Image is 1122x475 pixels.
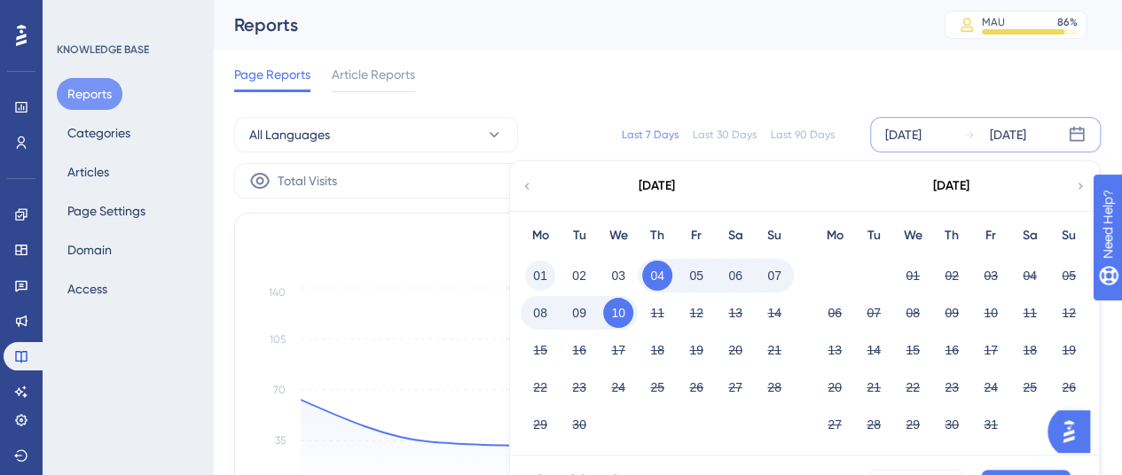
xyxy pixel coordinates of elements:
button: Page Settings [57,195,156,227]
button: 21 [759,335,789,365]
button: 27 [720,372,750,402]
button: 03 [976,261,1006,291]
button: 09 [564,298,594,328]
button: 03 [603,261,633,291]
tspan: 105 [270,333,286,346]
button: 10 [603,298,633,328]
div: Sa [716,225,755,246]
div: Reports [234,12,900,37]
div: Fr [971,225,1010,246]
button: 25 [642,372,672,402]
button: 12 [681,298,711,328]
div: Su [1049,225,1088,246]
button: Reports [57,78,122,110]
button: 11 [1015,298,1045,328]
div: Tu [854,225,893,246]
button: 07 [759,261,789,291]
div: MAU [982,15,1005,29]
div: KNOWLEDGE BASE [57,43,149,57]
button: 18 [1015,335,1045,365]
button: 28 [859,409,889,440]
button: 27 [820,409,850,440]
div: Last 90 Days [771,128,835,142]
div: Su [755,225,794,246]
div: Last 30 Days [693,128,757,142]
button: 22 [898,372,928,402]
button: 01 [525,261,555,291]
button: Domain [57,234,122,266]
button: 08 [525,298,555,328]
div: [DATE] [933,175,969,197]
button: 15 [898,335,928,365]
div: Fr [677,225,716,246]
button: 15 [525,335,555,365]
button: 14 [859,335,889,365]
div: Mo [521,225,560,246]
div: Mo [815,225,854,246]
button: 18 [642,335,672,365]
button: 17 [976,335,1006,365]
span: Article Reports [332,64,415,85]
button: 26 [681,372,711,402]
button: 14 [759,298,789,328]
button: 29 [525,409,555,440]
button: 22 [525,372,555,402]
button: 16 [564,335,594,365]
button: 05 [681,261,711,291]
button: 31 [976,409,1006,440]
button: 19 [1054,335,1084,365]
button: 01 [898,261,928,291]
button: 16 [937,335,967,365]
button: 25 [1015,372,1045,402]
div: We [893,225,932,246]
button: Categories [57,117,141,149]
button: 28 [759,372,789,402]
tspan: 35 [275,434,286,447]
button: All Languages [234,117,518,152]
div: Th [932,225,971,246]
span: Need Help? [42,4,111,26]
button: 19 [681,335,711,365]
div: We [599,225,638,246]
button: 26 [1054,372,1084,402]
button: 08 [898,298,928,328]
button: 07 [859,298,889,328]
button: 12 [1054,298,1084,328]
button: Access [57,273,118,305]
span: All Languages [249,124,330,145]
button: 02 [564,261,594,291]
button: 05 [1054,261,1084,291]
button: 29 [898,409,928,440]
button: 24 [976,372,1006,402]
button: 06 [820,298,850,328]
button: 09 [937,298,967,328]
button: 24 [603,372,633,402]
button: 02 [937,261,967,291]
div: Last 7 Days [622,128,679,142]
button: 04 [642,261,672,291]
button: 13 [820,335,850,365]
button: 06 [720,261,750,291]
button: 13 [720,298,750,328]
tspan: 140 [269,286,286,299]
tspan: 70 [273,384,286,396]
button: 23 [564,372,594,402]
button: 10 [976,298,1006,328]
button: 21 [859,372,889,402]
div: Tu [560,225,599,246]
button: 17 [603,335,633,365]
button: 30 [937,409,967,440]
button: Articles [57,156,120,188]
iframe: UserGuiding AI Assistant Launcher [1047,405,1101,458]
div: 86 % [1057,15,1078,29]
button: 20 [720,335,750,365]
div: [DATE] [885,124,922,145]
div: [DATE] [990,124,1026,145]
button: 20 [820,372,850,402]
button: 11 [642,298,672,328]
div: [DATE] [639,175,675,197]
span: Total Visits [278,170,337,191]
div: Sa [1010,225,1049,246]
button: 23 [937,372,967,402]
